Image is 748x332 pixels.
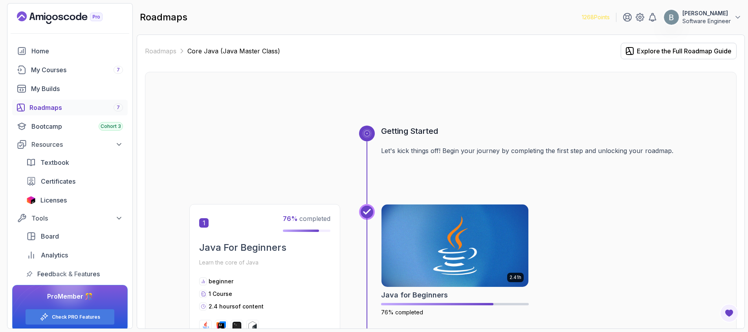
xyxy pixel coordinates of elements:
span: Board [41,232,59,241]
img: java logo [201,321,210,331]
span: Textbook [40,158,69,167]
span: 1 Course [209,290,232,297]
button: Resources [12,137,128,151]
span: Analytics [41,250,68,260]
span: Licenses [40,195,67,205]
div: Roadmaps [29,103,123,112]
a: Check PRO Features [52,314,100,320]
a: courses [12,62,128,78]
p: 2.4 hours of content [209,303,264,310]
p: 2.41h [510,274,521,281]
span: Certificates [41,177,75,186]
span: 76 % [283,215,298,223]
img: Java for Beginners card [381,204,528,287]
img: terminal logo [232,321,242,331]
a: builds [12,81,128,97]
a: analytics [22,247,128,263]
div: My Courses [31,65,123,75]
a: home [12,43,128,59]
button: Check PRO Features [25,309,115,325]
div: Resources [31,140,123,149]
span: completed [283,215,330,223]
img: user profile image [664,10,679,25]
h2: roadmaps [140,11,187,24]
a: textbook [22,155,128,170]
span: 76% completed [381,309,423,316]
span: Feedback & Features [37,269,100,279]
span: 1 [199,218,209,228]
span: 7 [117,104,120,111]
span: Cohort 3 [101,123,121,130]
h2: Java for Beginners [381,290,448,301]
p: beginner [209,277,233,285]
button: Tools [12,211,128,225]
img: bash logo [248,321,257,331]
a: bootcamp [12,119,128,134]
div: My Builds [31,84,123,93]
p: Software Engineer [682,17,731,25]
a: roadmaps [12,100,128,115]
iframe: chat widget [599,159,740,297]
button: user profile image[PERSON_NAME]Software Engineer [664,9,742,25]
button: Explore the Full Roadmap Guide [621,43,737,59]
span: 7 [117,67,120,73]
div: Home [31,46,123,56]
p: 1268 Points [582,13,610,21]
div: Tools [31,213,123,223]
p: Learn the core of Java [199,257,330,268]
iframe: chat widget [715,301,740,324]
a: Roadmaps [145,46,176,56]
a: board [22,228,128,244]
p: [PERSON_NAME] [682,9,731,17]
a: certificates [22,173,128,189]
h2: Java For Beginners [199,241,330,254]
img: jetbrains icon [26,196,36,204]
a: Landing page [17,11,121,24]
p: Core Java (Java Master Class) [187,46,280,56]
div: Explore the Full Roadmap Guide [637,46,731,56]
a: feedback [22,266,128,282]
a: licenses [22,192,128,208]
p: Let's kick things off! Begin your journey by completing the first step and unlocking your roadmap. [381,146,692,155]
img: intellij logo [216,321,226,331]
div: Bootcamp [31,122,123,131]
a: Java for Beginners card2.41hJava for Beginners76% completed [381,204,529,316]
h3: Getting Started [381,126,692,137]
